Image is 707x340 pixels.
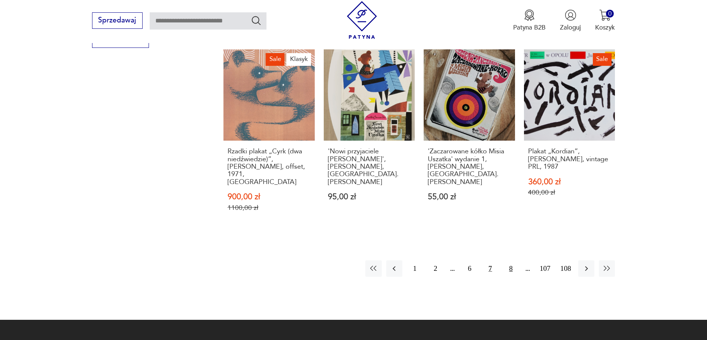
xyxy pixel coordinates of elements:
[565,9,576,21] img: Ikonka użytkownika
[537,260,553,276] button: 107
[524,49,615,229] a: SalePlakat „Kordian”, Henryk Tomaszewski, vintage PRL, 1987Plakat „Kordian”, [PERSON_NAME], vinta...
[513,9,546,32] button: Patyna B2B
[482,260,498,276] button: 7
[503,260,519,276] button: 8
[560,9,581,32] button: Zaloguj
[328,193,411,201] p: 95,00 zł
[228,204,311,212] p: 1100,00 zł
[606,10,614,18] div: 0
[428,193,511,201] p: 55,00 zł
[223,49,315,229] a: SaleKlasykRzadki plakat „Cyrk (dwa niedźwiedzie)”, Wiktor Górka, offset, 1971, PolskaRzadki plaka...
[228,193,311,201] p: 900,00 zł
[428,148,511,186] h3: 'Zaczarowane kółko Misia Uszatka' wydanie 1, [PERSON_NAME], [GEOGRAPHIC_DATA]. [PERSON_NAME]
[424,49,515,229] a: 'Zaczarowane kółko Misia Uszatka' wydanie 1, Czesław Janczarski, il. Zbigniew Rychlicki'Zaczarowa...
[595,9,615,32] button: 0Koszyk
[528,148,611,171] h3: Plakat „Kordian”, [PERSON_NAME], vintage PRL, 1987
[251,15,262,26] button: Szukaj
[324,49,415,229] a: 'Nowi przyjaciele Misia Uszatka', Czesław Janczarski, il. Zbigniew Rychlicki'Nowi przyjaciele [PE...
[513,23,546,32] p: Patyna B2B
[528,189,611,196] p: 400,00 zł
[558,260,574,276] button: 108
[560,23,581,32] p: Zaloguj
[343,1,381,39] img: Patyna - sklep z meblami i dekoracjami vintage
[513,9,546,32] a: Ikona medaluPatyna B2B
[528,178,611,186] p: 360,00 zł
[228,148,311,186] h3: Rzadki plakat „Cyrk (dwa niedźwiedzie)”, [PERSON_NAME], offset, 1971, [GEOGRAPHIC_DATA]
[461,260,478,276] button: 6
[599,9,611,21] img: Ikona koszyka
[92,12,143,29] button: Sprzedawaj
[524,9,535,21] img: Ikona medalu
[328,148,411,186] h3: 'Nowi przyjaciele [PERSON_NAME]', [PERSON_NAME], [GEOGRAPHIC_DATA]. [PERSON_NAME]
[92,18,143,24] a: Sprzedawaj
[595,23,615,32] p: Koszyk
[427,260,444,276] button: 2
[407,260,423,276] button: 1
